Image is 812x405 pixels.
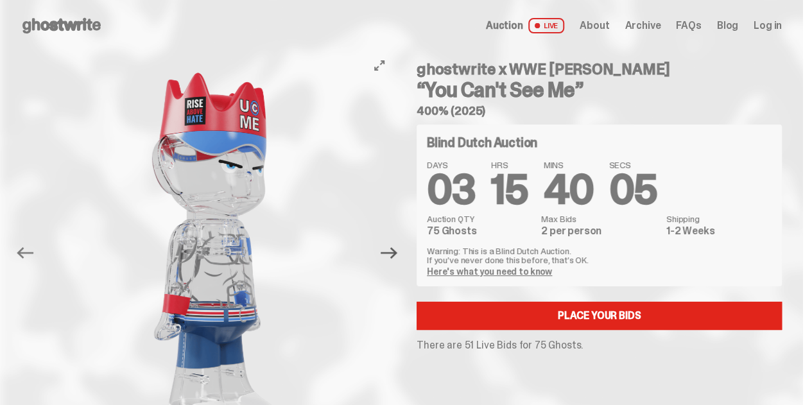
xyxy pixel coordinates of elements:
[427,246,772,264] p: Warning: This is a Blind Dutch Auction. If you’ve never done this before, that’s OK.
[491,160,528,169] span: HRS
[427,160,476,169] span: DAYS
[486,21,523,31] span: Auction
[427,163,476,216] span: 03
[375,239,403,267] button: Next
[427,226,533,236] dd: 75 Ghosts
[541,214,659,223] dt: Max Bids
[717,21,738,31] a: Blog
[580,21,609,31] a: About
[427,214,533,223] dt: Auction QTY
[609,160,657,169] span: SECS
[417,340,782,350] p: There are 51 Live Bids for 75 Ghosts.
[427,266,552,277] a: Here's what you need to know
[372,58,387,73] button: View full-screen
[417,302,782,330] a: Place your Bids
[417,80,782,100] h3: “You Can't See Me”
[541,226,659,236] dd: 2 per person
[491,163,528,216] span: 15
[486,18,564,33] a: Auction LIVE
[625,21,661,31] a: Archive
[417,62,782,77] h4: ghostwrite x WWE [PERSON_NAME]
[528,18,565,33] span: LIVE
[11,239,39,267] button: Previous
[676,21,701,31] a: FAQs
[666,214,772,223] dt: Shipping
[666,226,772,236] dd: 1-2 Weeks
[609,163,657,216] span: 05
[417,105,782,117] h5: 400% (2025)
[544,163,594,216] span: 40
[754,21,782,31] a: Log in
[427,136,537,149] h4: Blind Dutch Auction
[544,160,594,169] span: MINS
